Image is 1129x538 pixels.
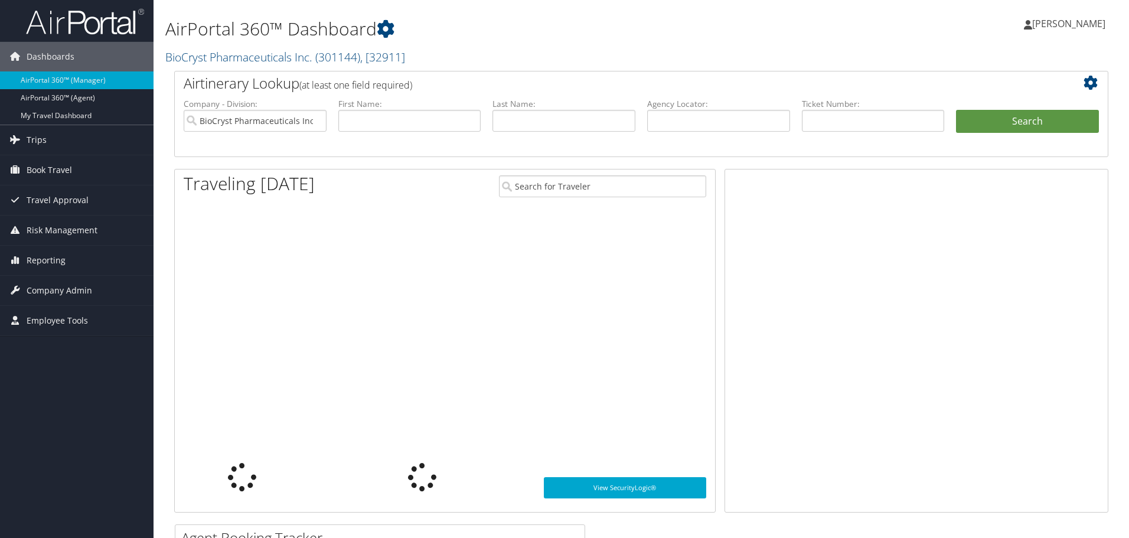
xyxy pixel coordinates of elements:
h2: Airtinerary Lookup [184,73,1021,93]
span: ( 301144 ) [315,49,360,65]
span: Travel Approval [27,185,89,215]
input: Search for Traveler [499,175,706,197]
span: Dashboards [27,42,74,71]
span: Trips [27,125,47,155]
span: (at least one field required) [299,79,412,92]
span: Reporting [27,246,66,275]
span: Employee Tools [27,306,88,335]
a: [PERSON_NAME] [1024,6,1117,41]
span: Company Admin [27,276,92,305]
h1: AirPortal 360™ Dashboard [165,17,800,41]
label: Last Name: [492,98,635,110]
label: First Name: [338,98,481,110]
a: View SecurityLogic® [544,477,706,498]
label: Agency Locator: [647,98,790,110]
label: Ticket Number: [802,98,945,110]
span: [PERSON_NAME] [1032,17,1105,30]
span: Risk Management [27,216,97,245]
button: Search [956,110,1099,133]
a: BioCryst Pharmaceuticals Inc. [165,49,405,65]
span: , [ 32911 ] [360,49,405,65]
h1: Traveling [DATE] [184,171,315,196]
span: Book Travel [27,155,72,185]
label: Company - Division: [184,98,327,110]
img: airportal-logo.png [26,8,144,35]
